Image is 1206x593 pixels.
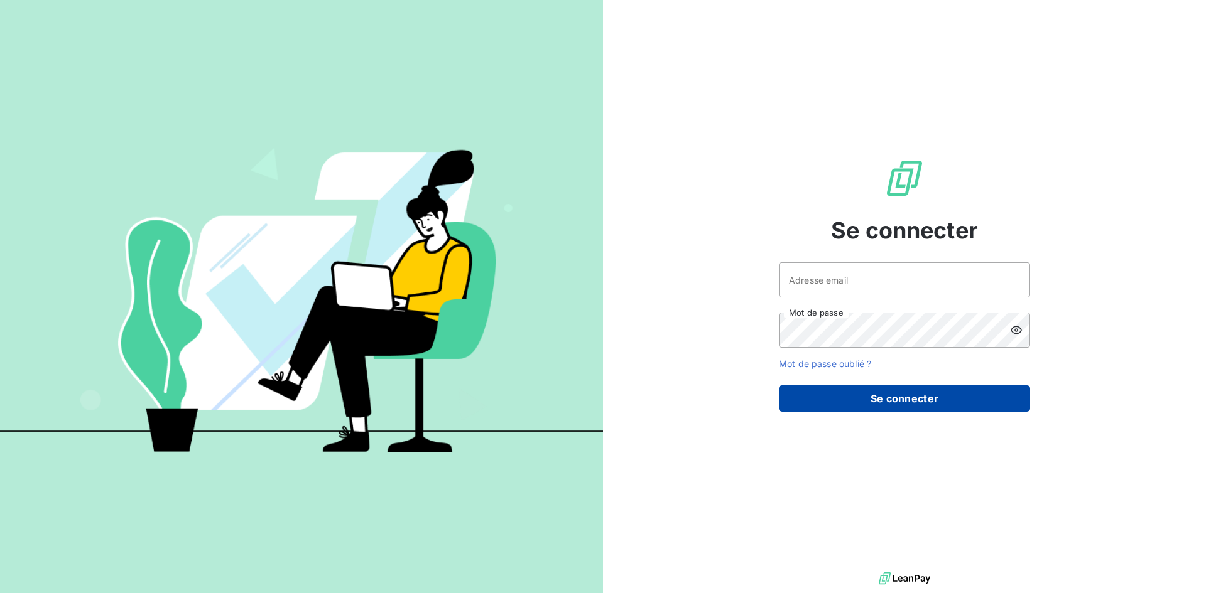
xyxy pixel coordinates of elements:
[779,262,1030,297] input: placeholder
[884,158,925,198] img: Logo LeanPay
[879,569,930,588] img: logo
[779,385,1030,412] button: Se connecter
[831,213,978,247] span: Se connecter
[779,358,871,369] a: Mot de passe oublié ?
